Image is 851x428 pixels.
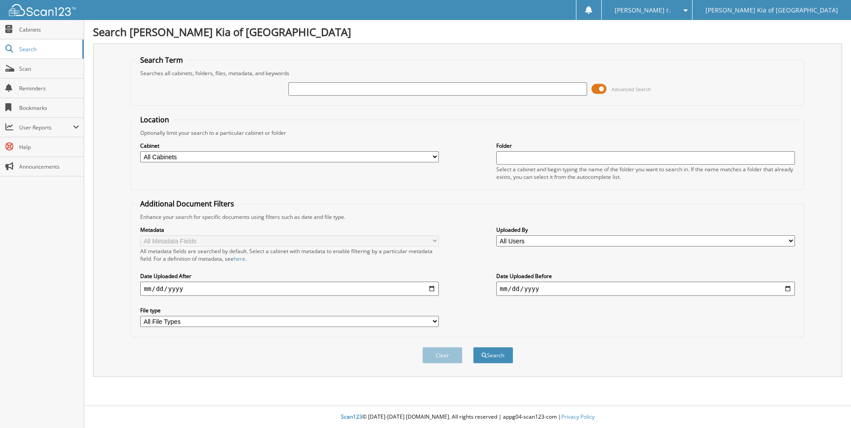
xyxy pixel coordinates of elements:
[496,282,795,296] input: end
[496,142,795,149] label: Folder
[136,115,174,125] legend: Location
[234,255,245,262] a: here
[136,69,799,77] div: Searches all cabinets, folders, files, metadata, and keywords
[496,272,795,280] label: Date Uploaded Before
[19,26,79,33] span: Cabinets
[615,8,671,13] span: [PERSON_NAME] r.
[140,282,439,296] input: start
[19,104,79,112] span: Bookmarks
[136,129,799,137] div: Optionally limit your search to a particular cabinet or folder
[140,247,439,262] div: All metadata fields are searched by default. Select a cabinet with metadata to enable filtering b...
[19,143,79,151] span: Help
[561,413,595,420] a: Privacy Policy
[341,413,362,420] span: Scan123
[496,226,795,234] label: Uploaded By
[84,406,851,428] div: © [DATE]-[DATE] [DOMAIN_NAME]. All rights reserved | appg04-scan123-com |
[140,142,439,149] label: Cabinet
[136,213,799,221] div: Enhance your search for specific documents using filters such as date and file type.
[612,86,651,93] span: Advanced Search
[19,45,78,53] span: Search
[140,226,439,234] label: Metadata
[19,85,79,92] span: Reminders
[136,199,239,209] legend: Additional Document Filters
[140,272,439,280] label: Date Uploaded After
[19,65,79,73] span: Scan
[140,307,439,314] label: File type
[19,124,73,131] span: User Reports
[705,8,838,13] span: [PERSON_NAME] Kia of [GEOGRAPHIC_DATA]
[19,163,79,170] span: Announcements
[473,347,513,363] button: Search
[93,24,842,39] h1: Search [PERSON_NAME] Kia of [GEOGRAPHIC_DATA]
[9,4,76,16] img: scan123-logo-white.svg
[136,55,187,65] legend: Search Term
[422,347,462,363] button: Clear
[496,166,795,181] div: Select a cabinet and begin typing the name of the folder you want to search in. If the name match...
